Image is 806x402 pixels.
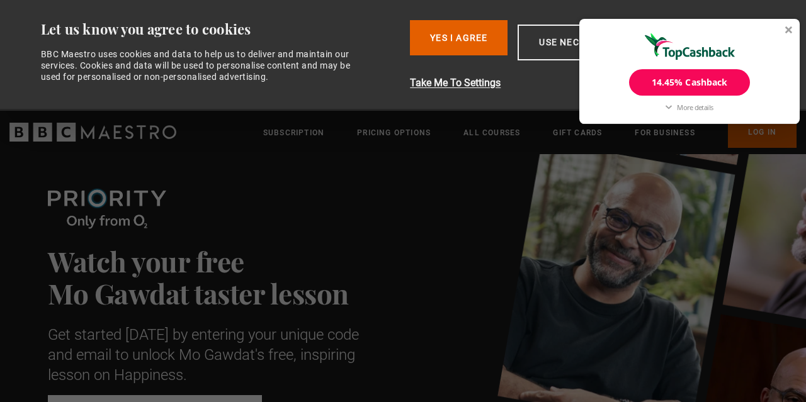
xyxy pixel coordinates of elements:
[263,126,324,139] a: Subscription
[553,126,602,139] a: Gift Cards
[410,75,775,91] button: Take Me To Settings
[410,20,508,55] button: Yes I Agree
[518,25,708,60] button: Use necessary cookies only
[357,126,431,139] a: Pricing Options
[463,126,520,139] a: All Courses
[263,116,797,148] nav: Primary
[635,126,695,139] a: For business
[9,123,176,142] svg: BBC Maestro
[41,20,400,38] div: Let us know you agree to cookies
[41,48,365,83] div: BBC Maestro uses cookies and data to help us to deliver and maintain our services. Cookies and da...
[728,116,797,148] a: Log In
[48,325,369,385] p: Get started [DATE] by entering your unique code and email to unlock Mo Gawdat's free, inspiring l...
[48,245,369,310] h1: Watch your free Mo Gawdat taster lesson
